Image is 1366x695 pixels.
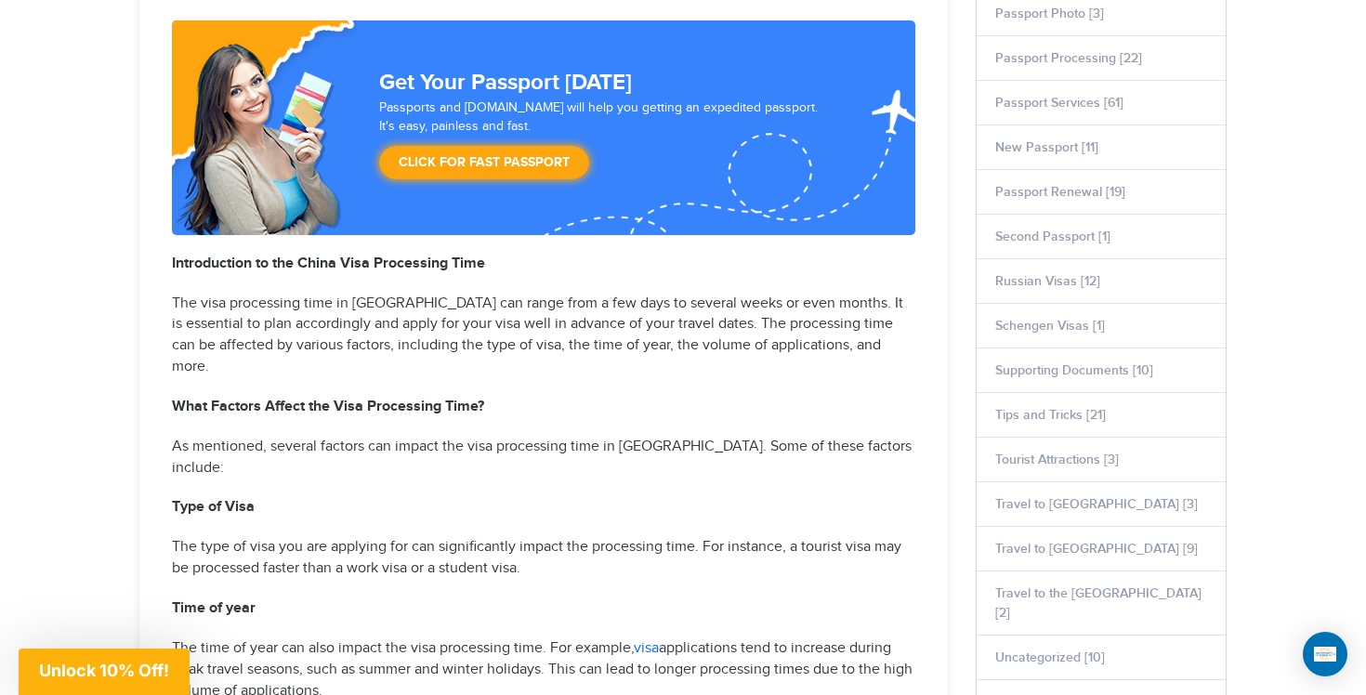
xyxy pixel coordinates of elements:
strong: Introduction to the China Visa Processing Time [172,255,485,272]
a: Passport Renewal [19] [995,184,1125,200]
a: Tourist Attractions [3] [995,452,1119,467]
a: Click for Fast Passport [379,146,589,179]
div: Unlock 10% Off! [19,649,190,695]
div: Passports and [DOMAIN_NAME] will help you getting an expedited passport. It's easy, painless and ... [372,99,835,189]
a: New Passport [11] [995,139,1098,155]
p: The visa processing time in [GEOGRAPHIC_DATA] can range from a few days to several weeks or even ... [172,294,915,378]
strong: What Factors Affect the Visa Processing Time? [172,398,484,415]
a: Travel to [GEOGRAPHIC_DATA] [9] [995,541,1198,557]
a: Schengen Visas [1] [995,318,1105,334]
a: Supporting Documents [10] [995,362,1153,378]
p: The type of visa you are applying for can significantly impact the processing time. For instance,... [172,537,915,580]
strong: Type of Visa [172,498,255,516]
a: Passport Photo [3] [995,6,1104,21]
a: Uncategorized [10] [995,649,1105,665]
a: Russian Visas [12] [995,273,1100,289]
a: Passport Processing [22] [995,50,1142,66]
div: Open Intercom Messenger [1303,632,1347,676]
a: Passport Services [61] [995,95,1123,111]
span: Unlock 10% Off! [39,661,169,680]
p: As mentioned, several factors can impact the visa processing time in [GEOGRAPHIC_DATA]. Some of t... [172,437,915,479]
a: visa [634,639,659,657]
strong: Time of year [172,599,256,617]
strong: Get Your Passport [DATE] [379,69,632,96]
a: Tips and Tricks [21] [995,407,1106,423]
a: Travel to [GEOGRAPHIC_DATA] [3] [995,496,1198,512]
a: Second Passport [1] [995,229,1110,244]
a: Travel to the [GEOGRAPHIC_DATA] [2] [995,585,1202,621]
